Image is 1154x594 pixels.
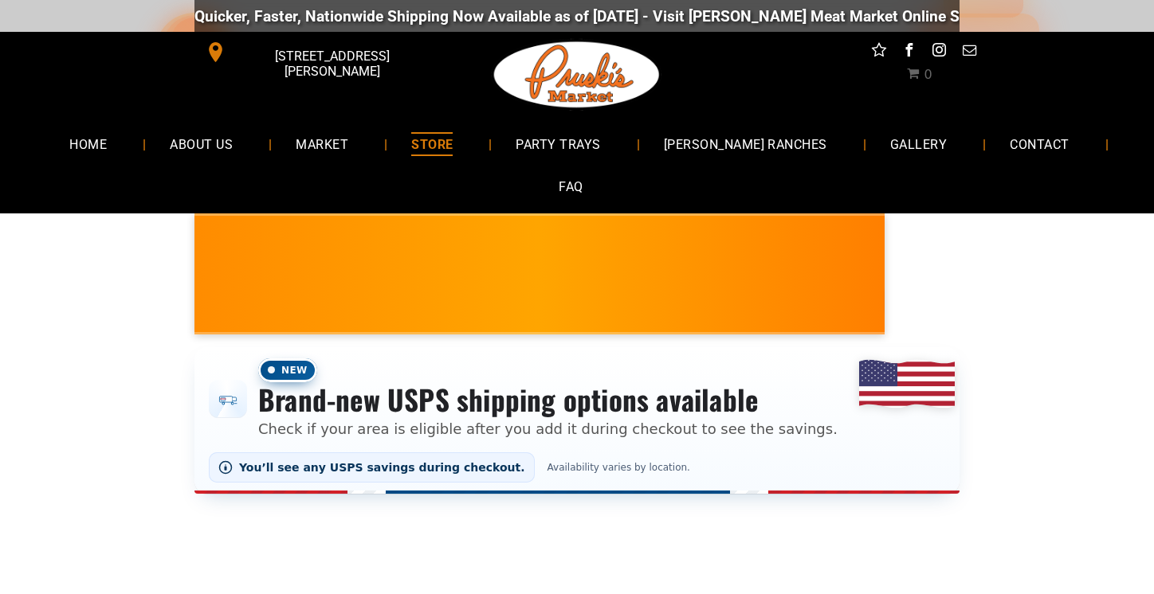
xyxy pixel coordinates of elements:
[387,123,477,165] a: STORE
[194,40,438,64] a: [STREET_ADDRESS][PERSON_NAME]
[960,40,980,64] a: email
[239,461,525,474] span: You’ll see any USPS savings during checkout.
[869,40,889,64] a: Social network
[492,123,624,165] a: PARTY TRAYS
[272,123,372,165] a: MARKET
[986,123,1093,165] a: CONTACT
[866,123,971,165] a: GALLERY
[45,123,131,165] a: HOME
[535,166,606,208] a: FAQ
[640,123,851,165] a: [PERSON_NAME] RANCHES
[146,123,257,165] a: ABOUT US
[543,462,695,473] span: Availability varies by location.
[258,418,838,440] p: Check if your area is eligible after you add it during checkout to see the savings.
[258,382,838,417] h3: Brand-new USPS shipping options available
[899,40,920,64] a: facebook
[491,32,663,118] img: Pruski-s+Market+HQ+Logo2-1920w.png
[929,40,950,64] a: instagram
[194,347,960,494] div: Shipping options announcement
[230,41,435,87] span: [STREET_ADDRESS][PERSON_NAME]
[924,67,932,82] span: 0
[258,358,317,382] span: New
